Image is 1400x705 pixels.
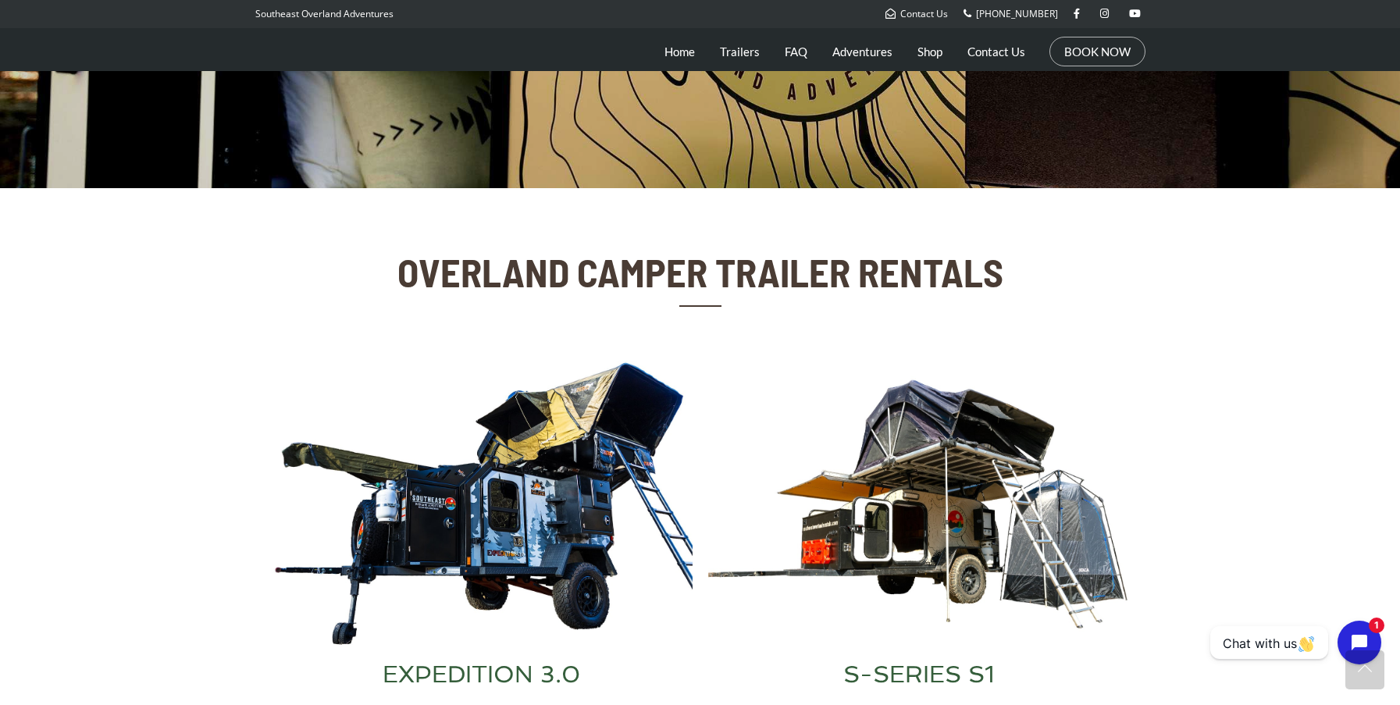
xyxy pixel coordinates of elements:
[967,32,1025,71] a: Contact Us
[255,4,394,24] p: Southeast Overland Adventures
[917,32,942,71] a: Shop
[394,251,1007,294] h2: OVERLAND CAMPER TRAILER RENTALS
[708,361,1130,647] img: Southeast Overland Adventures S-Series S1 Overland Trailer Full Setup
[271,663,693,686] h3: EXPEDITION 3.0
[664,32,695,71] a: Home
[900,7,948,20] span: Contact Us
[976,7,1058,20] span: [PHONE_NUMBER]
[832,32,892,71] a: Adventures
[708,663,1130,686] h3: S-SERIES S1
[720,32,760,71] a: Trailers
[785,32,807,71] a: FAQ
[271,361,693,647] img: Off Grid Trailers Expedition 3.0 Overland Trailer Full Setup
[964,7,1058,20] a: [PHONE_NUMBER]
[1064,44,1131,59] a: BOOK NOW
[885,7,948,20] a: Contact Us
